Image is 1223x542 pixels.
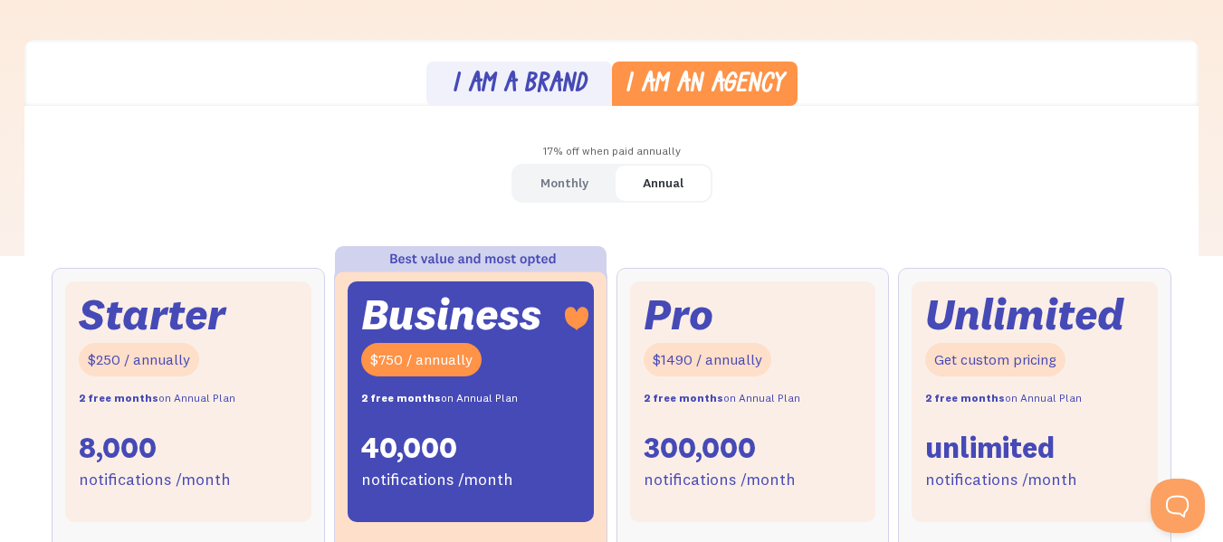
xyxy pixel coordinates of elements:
div: 8,000 [79,429,157,467]
div: on Annual Plan [361,385,518,412]
div: on Annual Plan [644,385,800,412]
div: Annual [643,170,683,196]
div: Get custom pricing [925,343,1065,376]
div: Unlimited [925,295,1124,334]
div: $750 / annually [361,343,482,376]
div: $250 / annually [79,343,199,376]
div: I am an agency [625,72,784,99]
div: Starter [79,295,225,334]
div: unlimited [925,429,1055,467]
div: on Annual Plan [79,385,235,412]
div: Pro [644,295,713,334]
strong: 2 free months [644,391,723,404]
div: I am a brand [452,72,587,99]
div: Monthly [540,170,588,196]
div: $1490 / annually [644,343,771,376]
div: notifications /month [79,467,231,493]
div: on Annual Plan [925,385,1082,412]
div: 17% off when paid annually [24,138,1199,165]
div: 40,000 [361,429,457,467]
strong: 2 free months [79,391,158,404]
div: Business [361,295,541,334]
strong: 2 free months [361,391,441,404]
div: notifications /month [925,467,1077,493]
strong: 2 free months [925,391,1005,404]
iframe: Toggle Customer Support [1151,479,1205,533]
div: notifications /month [361,467,513,493]
div: 300,000 [644,429,756,467]
div: notifications /month [644,467,796,493]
